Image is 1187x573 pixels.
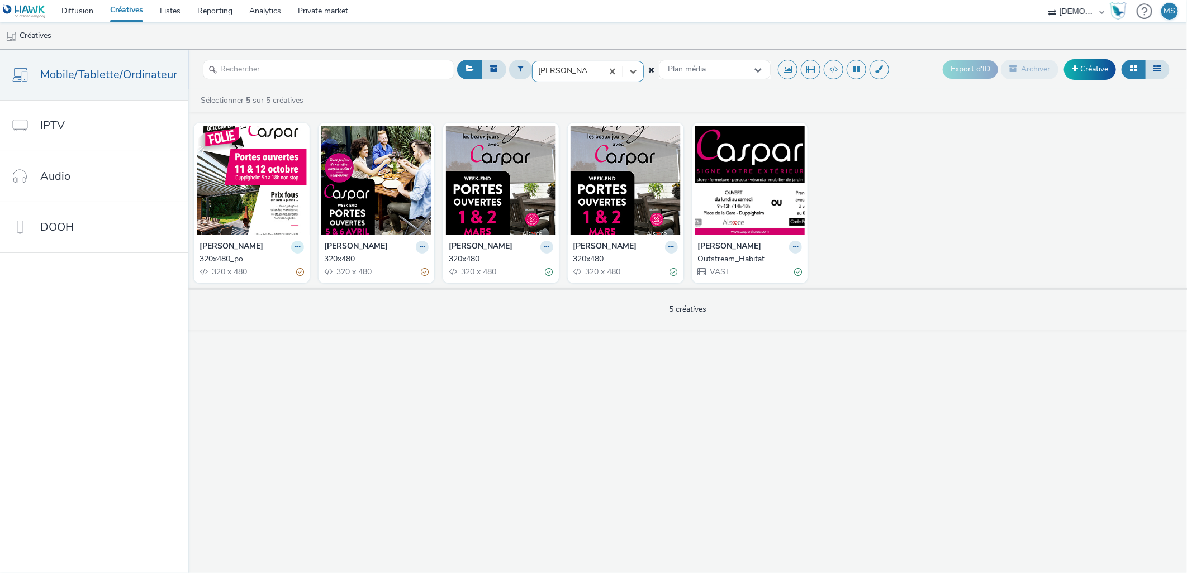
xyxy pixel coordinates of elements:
[670,266,678,278] div: Valide
[246,95,250,106] strong: 5
[40,168,70,184] span: Audio
[200,95,308,106] a: Sélectionner sur 5 créatives
[585,266,621,277] span: 320 x 480
[460,266,496,277] span: 320 x 480
[324,254,429,265] a: 320x480
[200,254,304,265] a: 320x480_po
[695,126,805,235] img: Outstream_Habitat visual
[6,31,17,42] img: mobile
[1110,2,1131,20] a: Hawk Academy
[545,266,553,278] div: Valide
[794,266,802,278] div: Valide
[40,66,177,83] span: Mobile/Tablette/Ordinateur
[573,254,678,265] a: 320x480
[335,266,372,277] span: 320 x 480
[1001,60,1058,79] button: Archiver
[203,60,454,79] input: Rechercher...
[1110,2,1127,20] img: Hawk Academy
[943,60,998,78] button: Export d'ID
[698,254,803,265] a: Outstream_Habitat
[200,254,300,265] div: 320x480_po
[211,266,247,277] span: 320 x 480
[449,254,549,265] div: 320x480
[668,65,711,74] span: Plan média...
[1145,60,1170,79] button: Liste
[421,266,429,278] div: Partiellement valide
[573,241,637,254] strong: [PERSON_NAME]
[324,254,424,265] div: 320x480
[324,241,388,254] strong: [PERSON_NAME]
[3,4,46,18] img: undefined Logo
[698,254,798,265] div: Outstream_Habitat
[571,126,681,235] img: 320x480 visual
[40,117,65,133] span: IPTV
[573,254,673,265] div: 320x480
[449,254,553,265] a: 320x480
[1064,59,1116,79] a: Créative
[40,219,74,235] span: DOOH
[1164,3,1176,20] div: MS
[197,126,307,235] img: 320x480_po visual
[698,241,762,254] strong: [PERSON_NAME]
[709,266,730,277] span: VAST
[446,126,556,235] img: 320x480 visual
[1122,60,1146,79] button: Grille
[321,126,431,235] img: 320x480 visual
[669,304,706,314] span: 5 créatives
[449,241,512,254] strong: [PERSON_NAME]
[200,241,263,254] strong: [PERSON_NAME]
[296,266,304,278] div: Partiellement valide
